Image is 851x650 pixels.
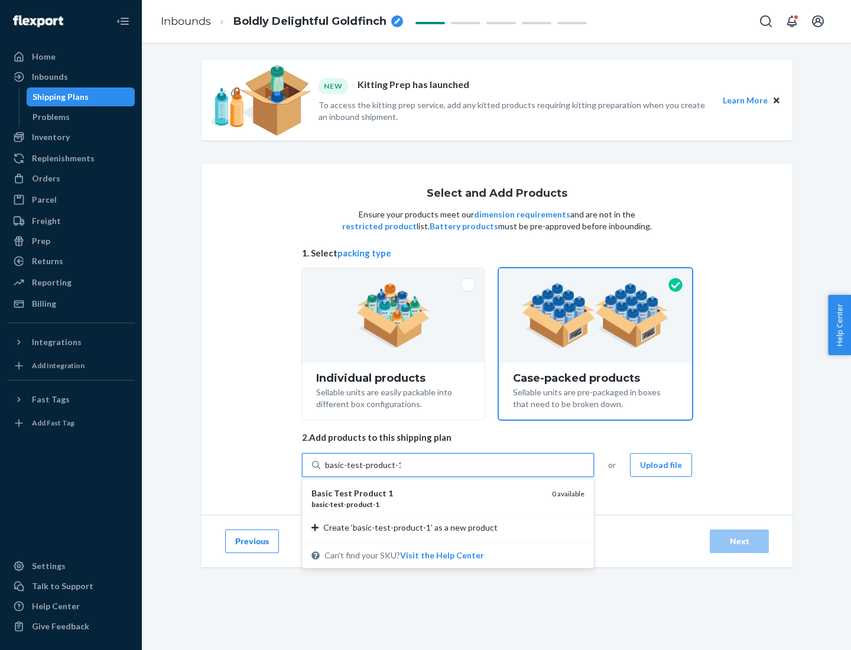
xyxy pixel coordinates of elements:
[375,500,379,509] em: 1
[7,149,135,168] a: Replenishments
[324,550,484,561] span: Can't find your SKU?
[32,560,66,572] div: Settings
[7,190,135,209] a: Parcel
[513,384,678,410] div: Sellable units are pre-packaged in boxes that need to be broken down.
[723,94,768,107] button: Learn More
[233,14,386,30] span: Boldly Delightful Goldfinch
[522,283,669,348] img: case-pack.59cecea509d18c883b923b81aeac6d0b.png
[7,212,135,230] a: Freight
[430,220,498,232] button: Battery products
[342,220,417,232] button: restricted product
[337,247,391,259] button: packing type
[7,333,135,352] button: Integrations
[302,247,692,259] span: 1. Select
[754,9,778,33] button: Open Search Box
[316,384,470,410] div: Sellable units are easily packable into different box configurations.
[330,500,344,509] em: test
[7,414,135,433] a: Add Fast Tag
[7,294,135,313] a: Billing
[341,209,653,232] p: Ensure your products meet our and are not in the list. must be pre-approved before inbounding.
[780,9,804,33] button: Open notifications
[151,4,412,39] ol: breadcrumbs
[32,418,74,428] div: Add Fast Tag
[27,108,135,126] a: Problems
[7,356,135,375] a: Add Integration
[32,277,72,288] div: Reporting
[311,500,328,509] em: basic
[311,499,543,509] div: - - -
[319,78,348,94] div: NEW
[32,215,61,227] div: Freight
[32,298,56,310] div: Billing
[770,94,783,107] button: Close
[161,15,211,28] a: Inbounds
[32,194,57,206] div: Parcel
[32,620,89,632] div: Give Feedback
[7,557,135,576] a: Settings
[710,529,769,553] button: Next
[27,87,135,106] a: Shipping Plans
[552,489,584,498] span: 0 available
[32,580,93,592] div: Talk to Support
[608,459,616,471] span: or
[334,488,352,498] em: Test
[513,372,678,384] div: Case-packed products
[7,252,135,271] a: Returns
[225,529,279,553] button: Previous
[111,9,135,33] button: Close Navigation
[7,128,135,147] a: Inventory
[32,255,63,267] div: Returns
[7,232,135,251] a: Prep
[354,488,386,498] em: Product
[7,67,135,86] a: Inbounds
[32,235,50,247] div: Prep
[828,295,851,355] button: Help Center
[427,188,567,200] h1: Select and Add Products
[388,488,393,498] em: 1
[302,431,692,444] span: 2. Add products to this shipping plan
[7,597,135,616] a: Help Center
[806,9,830,33] button: Open account menu
[7,617,135,636] button: Give Feedback
[358,78,469,94] p: Kitting Prep has launched
[319,99,712,123] p: To access the kitting prep service, add any kitted products requiring kitting preparation when yo...
[13,15,63,27] img: Flexport logo
[32,51,56,63] div: Home
[32,600,80,612] div: Help Center
[720,535,759,547] div: Next
[32,131,70,143] div: Inventory
[7,47,135,66] a: Home
[356,283,430,348] img: individual-pack.facf35554cb0f1810c75b2bd6df2d64e.png
[630,453,692,477] button: Upload file
[316,372,470,384] div: Individual products
[32,71,68,83] div: Inbounds
[33,111,70,123] div: Problems
[323,522,498,534] span: Create ‘basic-test-product-1’ as a new product
[311,488,332,498] em: Basic
[32,152,95,164] div: Replenishments
[325,459,401,471] input: Basic Test Product 1basic-test-product-10 availableCreate ‘basic-test-product-1’ as a new product...
[400,550,484,561] button: Basic Test Product 1basic-test-product-10 availableCreate ‘basic-test-product-1’ as a new product...
[7,273,135,292] a: Reporting
[7,390,135,409] button: Fast Tags
[33,91,89,103] div: Shipping Plans
[7,169,135,188] a: Orders
[32,360,85,370] div: Add Integration
[32,394,70,405] div: Fast Tags
[346,500,373,509] em: product
[32,336,82,348] div: Integrations
[32,173,60,184] div: Orders
[474,209,570,220] button: dimension requirements
[7,577,135,596] a: Talk to Support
